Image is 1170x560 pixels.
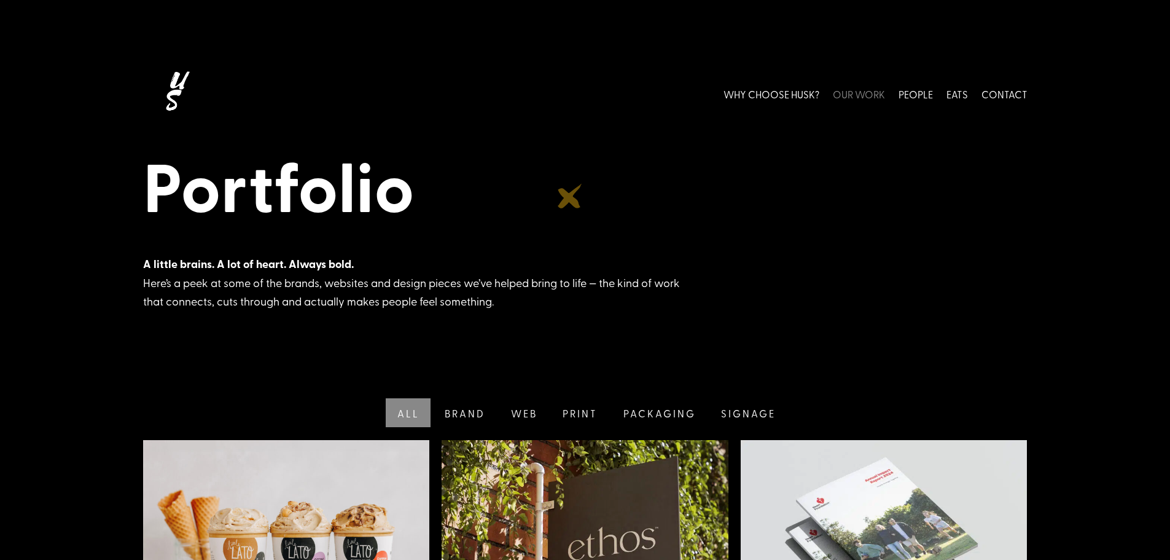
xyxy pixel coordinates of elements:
a: All [383,398,431,427]
a: Signage [707,398,787,427]
a: Web [497,398,549,427]
a: Print [548,398,609,427]
strong: A little brains. A lot of heart. Always bold. [143,256,354,272]
img: Husk logo [143,66,211,121]
a: EATS [946,66,968,121]
a: OUR WORK [833,66,885,121]
a: PEOPLE [899,66,933,121]
a: WHY CHOOSE HUSK? [723,66,819,121]
a: Brand [431,398,497,427]
a: CONTACT [981,66,1028,121]
h1: Portfolio [143,145,1028,232]
div: Here’s a peek at some of the brands, websites and design pieces we’ve helped bring to life — the ... [143,254,696,311]
a: Packaging [609,398,707,427]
